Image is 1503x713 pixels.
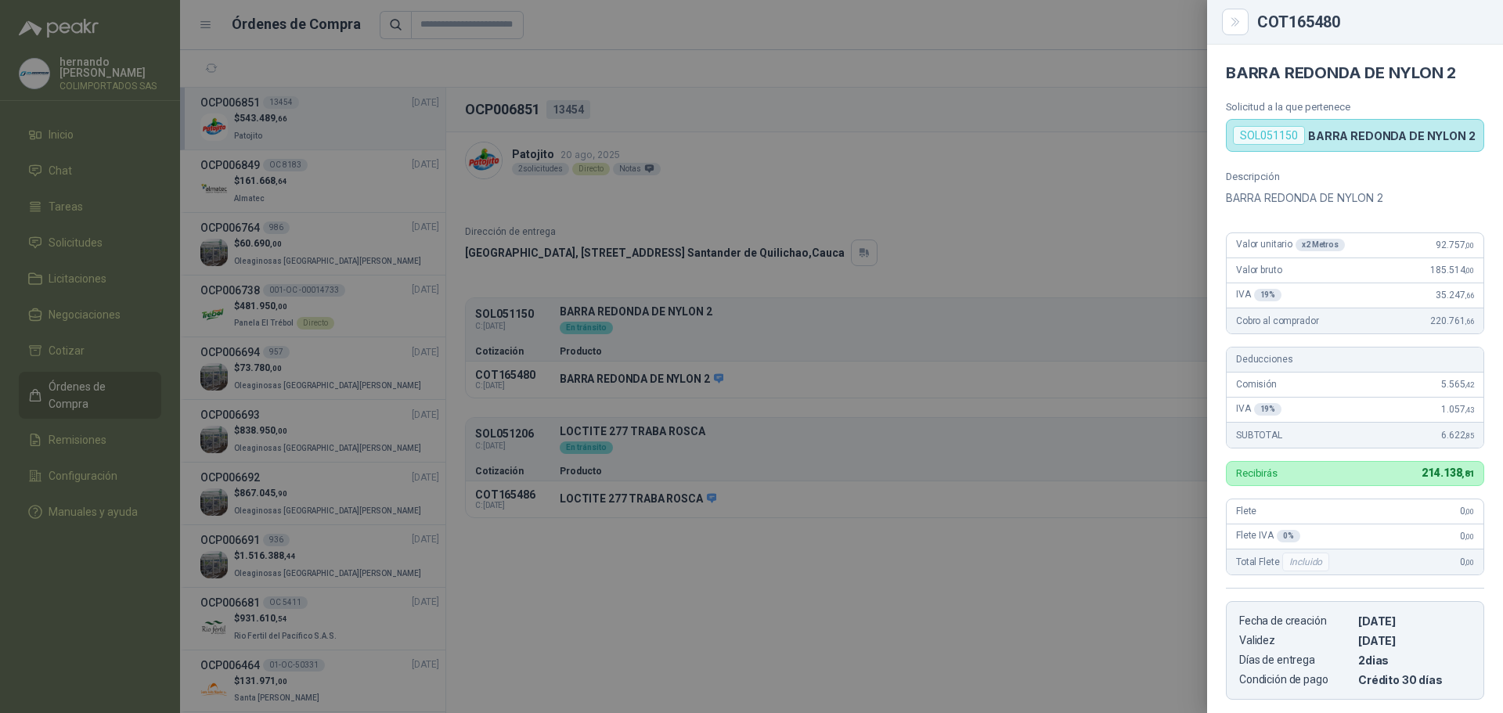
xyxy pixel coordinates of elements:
[1460,506,1474,517] span: 0
[1239,634,1352,647] p: Validez
[1226,101,1484,113] p: Solicitud a la que pertenece
[1236,379,1277,390] span: Comisión
[1358,634,1471,647] p: [DATE]
[1257,14,1484,30] div: COT165480
[1233,126,1305,145] div: SOL051150
[1460,556,1474,567] span: 0
[1236,315,1318,326] span: Cobro al comprador
[1465,431,1474,440] span: ,85
[1239,673,1352,686] p: Condición de pago
[1236,403,1281,416] span: IVA
[1422,466,1474,479] span: 214.138
[1239,614,1352,628] p: Fecha de creación
[1462,469,1474,479] span: ,81
[1465,558,1474,567] span: ,00
[1465,380,1474,389] span: ,42
[1277,530,1300,542] div: 0 %
[1226,171,1484,182] p: Descripción
[1282,553,1329,571] div: Incluido
[1254,403,1282,416] div: 19 %
[1236,468,1278,478] p: Recibirás
[1441,404,1474,415] span: 1.057
[1236,239,1345,251] span: Valor unitario
[1358,654,1471,667] p: 2 dias
[1236,553,1332,571] span: Total Flete
[1236,265,1281,275] span: Valor bruto
[1430,265,1474,275] span: 185.514
[1430,315,1474,326] span: 220.761
[1236,506,1256,517] span: Flete
[1441,379,1474,390] span: 5.565
[1465,266,1474,275] span: ,00
[1296,239,1345,251] div: x 2 Metros
[1436,290,1474,301] span: 35.247
[1465,507,1474,516] span: ,00
[1358,614,1471,628] p: [DATE]
[1465,291,1474,300] span: ,66
[1308,129,1476,142] p: BARRA REDONDA DE NYLON 2
[1236,430,1282,441] span: SUBTOTAL
[1436,239,1474,250] span: 92.757
[1239,654,1352,667] p: Días de entrega
[1254,289,1282,301] div: 19 %
[1236,354,1292,365] span: Deducciones
[1460,531,1474,542] span: 0
[1358,673,1471,686] p: Crédito 30 días
[1465,241,1474,250] span: ,00
[1236,289,1281,301] span: IVA
[1441,430,1474,441] span: 6.622
[1226,63,1484,82] h4: BARRA REDONDA DE NYLON 2
[1236,530,1300,542] span: Flete IVA
[1465,532,1474,541] span: ,00
[1465,405,1474,414] span: ,43
[1465,317,1474,326] span: ,66
[1226,13,1245,31] button: Close
[1226,189,1484,207] p: BARRA REDONDA DE NYLON 2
